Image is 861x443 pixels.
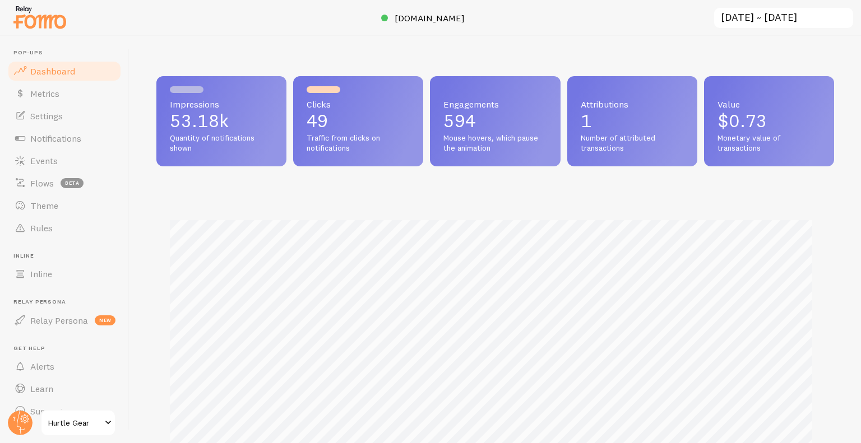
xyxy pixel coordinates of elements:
[307,100,410,109] span: Clicks
[30,133,81,144] span: Notifications
[30,405,63,417] span: Support
[13,345,122,352] span: Get Help
[30,88,59,99] span: Metrics
[30,155,58,166] span: Events
[443,100,547,109] span: Engagements
[30,315,88,326] span: Relay Persona
[581,112,684,130] p: 1
[7,309,122,332] a: Relay Persona new
[7,127,122,150] a: Notifications
[61,178,84,188] span: beta
[717,110,767,132] span: $0.73
[13,253,122,260] span: Inline
[307,112,410,130] p: 49
[170,112,273,130] p: 53.18k
[7,194,122,217] a: Theme
[581,133,684,153] span: Number of attributed transactions
[7,60,122,82] a: Dashboard
[7,263,122,285] a: Inline
[170,133,273,153] span: Quantity of notifications shown
[717,133,821,153] span: Monetary value of transactions
[7,400,122,422] a: Support
[581,100,684,109] span: Attributions
[30,222,53,234] span: Rules
[30,178,54,189] span: Flows
[13,49,122,57] span: Pop-ups
[170,100,273,109] span: Impressions
[30,383,53,394] span: Learn
[443,112,547,130] p: 594
[443,133,547,153] span: Mouse hovers, which pause the animation
[717,100,821,109] span: Value
[95,315,115,325] span: new
[13,299,122,306] span: Relay Persona
[30,200,58,211] span: Theme
[12,3,68,31] img: fomo-relay-logo-orange.svg
[7,82,122,105] a: Metrics
[7,377,122,400] a: Learn
[40,409,116,436] a: Hurtle Gear
[30,66,75,77] span: Dashboard
[7,172,122,194] a: Flows beta
[7,355,122,377] a: Alerts
[30,268,52,279] span: Inline
[30,110,63,122] span: Settings
[7,150,122,172] a: Events
[307,133,410,153] span: Traffic from clicks on notifications
[7,105,122,127] a: Settings
[30,361,54,372] span: Alerts
[7,217,122,239] a: Rules
[48,416,101,430] span: Hurtle Gear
